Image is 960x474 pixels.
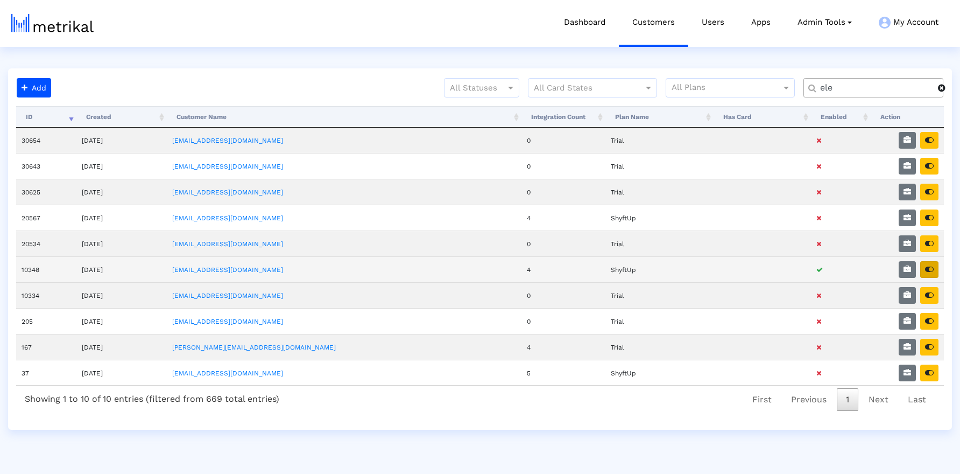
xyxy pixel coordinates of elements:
td: 4 [521,334,605,360]
th: Action [871,106,944,128]
th: Has Card: activate to sort column ascending [714,106,811,128]
td: 5 [521,360,605,386]
th: Plan Name: activate to sort column ascending [605,106,714,128]
th: Integration Count: activate to sort column ascending [521,106,605,128]
th: Enabled: activate to sort column ascending [811,106,871,128]
td: Trial [605,334,714,360]
td: 37 [16,360,76,386]
a: [EMAIL_ADDRESS][DOMAIN_NAME] [172,137,283,144]
td: [DATE] [76,334,167,360]
td: ShyftUp [605,205,714,231]
td: [DATE] [76,205,167,231]
a: [EMAIL_ADDRESS][DOMAIN_NAME] [172,214,283,222]
td: 30625 [16,179,76,205]
td: 205 [16,308,76,334]
input: Customer Name [813,82,938,94]
td: ShyftUp [605,360,714,386]
td: [DATE] [76,360,167,386]
td: 4 [521,205,605,231]
td: 0 [521,179,605,205]
td: Trial [605,282,714,308]
img: metrical-logo-light.png [11,14,94,32]
td: 0 [521,231,605,256]
td: 10348 [16,256,76,282]
a: [EMAIL_ADDRESS][DOMAIN_NAME] [172,189,283,196]
td: Trial [605,179,714,205]
td: Trial [605,308,714,334]
td: 30654 [16,128,76,153]
td: 10334 [16,282,76,308]
td: [DATE] [76,256,167,282]
input: All Plans [672,81,783,95]
td: [DATE] [76,308,167,334]
a: Previous [782,388,836,411]
td: 30643 [16,153,76,179]
a: [PERSON_NAME][EMAIL_ADDRESS][DOMAIN_NAME] [172,344,336,351]
th: Customer Name: activate to sort column ascending [167,106,521,128]
a: [EMAIL_ADDRESS][DOMAIN_NAME] [172,240,283,248]
td: 167 [16,334,76,360]
button: Add [17,78,51,97]
td: 0 [521,282,605,308]
td: Trial [605,128,714,153]
td: [DATE] [76,128,167,153]
a: [EMAIL_ADDRESS][DOMAIN_NAME] [172,370,283,377]
td: Trial [605,231,714,256]
td: 0 [521,153,605,179]
a: [EMAIL_ADDRESS][DOMAIN_NAME] [172,266,283,274]
td: 20567 [16,205,76,231]
input: All Card States [534,81,632,95]
a: 1 [837,388,858,411]
a: [EMAIL_ADDRESS][DOMAIN_NAME] [172,292,283,299]
a: Next [859,388,898,411]
th: ID: activate to sort column ascending [16,106,76,128]
td: Trial [605,153,714,179]
td: 20534 [16,231,76,256]
img: my-account-menu-icon.png [879,17,891,29]
td: 0 [521,128,605,153]
td: [DATE] [76,282,167,308]
div: Showing 1 to 10 of 10 entries (filtered from 669 total entries) [16,386,288,408]
td: [DATE] [76,231,167,256]
a: [EMAIL_ADDRESS][DOMAIN_NAME] [172,163,283,170]
th: Created: activate to sort column ascending [76,106,167,128]
td: ShyftUp [605,256,714,282]
td: 4 [521,256,605,282]
td: 0 [521,308,605,334]
a: [EMAIL_ADDRESS][DOMAIN_NAME] [172,318,283,325]
td: [DATE] [76,153,167,179]
a: Last [899,388,935,411]
td: [DATE] [76,179,167,205]
a: First [743,388,781,411]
